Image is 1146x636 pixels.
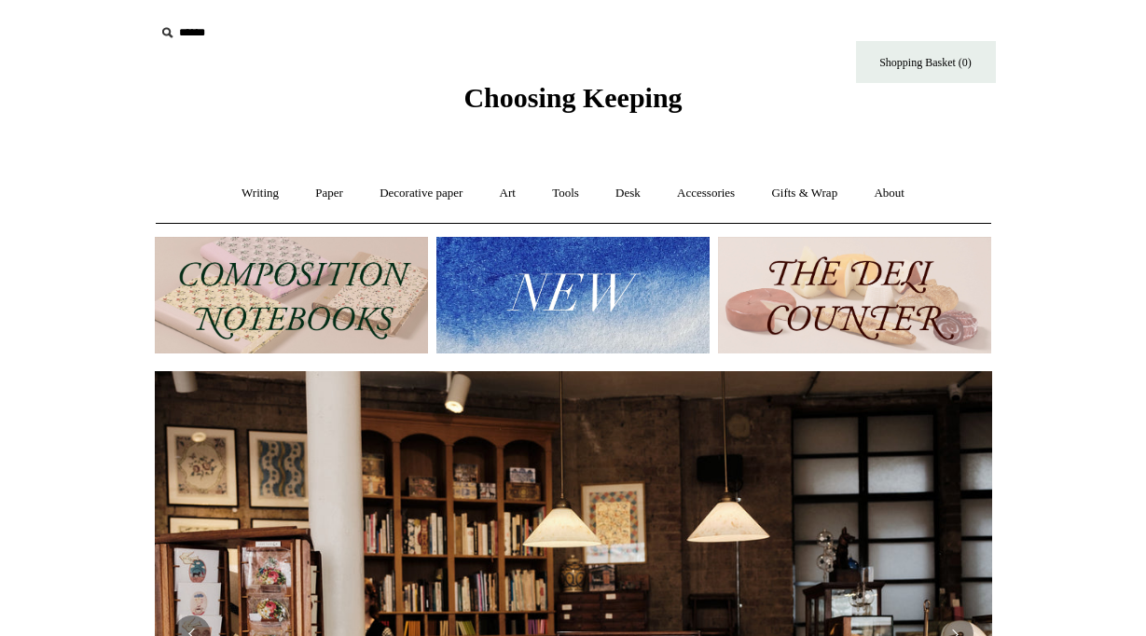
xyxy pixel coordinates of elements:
[225,169,296,218] a: Writing
[483,169,532,218] a: Art
[363,169,479,218] a: Decorative paper
[155,237,428,353] img: 202302 Composition ledgers.jpg__PID:69722ee6-fa44-49dd-a067-31375e5d54ec
[754,169,854,218] a: Gifts & Wrap
[535,169,596,218] a: Tools
[436,237,710,353] img: New.jpg__PID:f73bdf93-380a-4a35-bcfe-7823039498e1
[463,97,682,110] a: Choosing Keeping
[660,169,752,218] a: Accessories
[718,237,991,353] img: The Deli Counter
[599,169,657,218] a: Desk
[298,169,360,218] a: Paper
[856,41,996,83] a: Shopping Basket (0)
[463,82,682,113] span: Choosing Keeping
[857,169,921,218] a: About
